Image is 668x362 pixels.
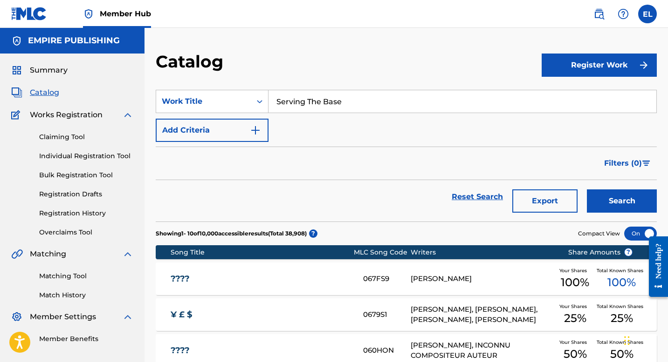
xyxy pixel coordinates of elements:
img: Matching [11,248,23,260]
img: expand [122,109,133,121]
a: Member Benefits [39,334,133,344]
span: Filters ( 0 ) [604,158,642,169]
span: 100 % [607,274,636,291]
img: Works Registration [11,109,23,121]
span: Works Registration [30,109,103,121]
span: Member Hub [100,8,151,19]
span: Total Known Shares [597,267,647,274]
img: Accounts [11,35,22,47]
h5: EMPIRE PUBLISHING [28,35,120,46]
a: Matching Tool [39,271,133,281]
div: Work Title [162,96,246,107]
img: expand [122,248,133,260]
span: Member Settings [30,311,96,322]
span: ? [309,229,317,238]
div: User Menu [638,5,657,23]
div: Help [614,5,633,23]
a: CatalogCatalog [11,87,59,98]
a: Individual Registration Tool [39,151,133,161]
span: Matching [30,248,66,260]
div: Writers [411,248,553,257]
span: Total Known Shares [597,339,647,346]
a: Match History [39,290,133,300]
a: Overclaims Tool [39,228,133,237]
img: filter [642,161,650,166]
img: Top Rightsholder [83,8,94,20]
span: Summary [30,65,68,76]
div: Song Title [171,248,353,257]
span: Your Shares [559,303,591,310]
a: Public Search [590,5,608,23]
div: 0679S1 [363,309,411,320]
span: 25 % [564,310,586,327]
a: ???? [171,274,351,284]
img: MLC Logo [11,7,47,20]
div: MLC Song Code [354,248,411,257]
span: ? [625,248,632,256]
button: Filters (0) [599,152,657,175]
a: Reset Search [447,187,508,207]
img: Member Settings [11,311,22,322]
img: 9d2ae6d4665cec9f34b9.svg [250,125,261,136]
img: Catalog [11,87,22,98]
img: help [618,8,629,20]
div: [PERSON_NAME], INCONNU COMPOSITEUR AUTEUR [411,340,553,361]
span: Your Shares [559,267,591,274]
button: Export [512,189,578,213]
img: search [593,8,605,20]
div: 060HON [363,345,411,356]
span: Share Amounts [568,248,633,257]
span: Catalog [30,87,59,98]
img: expand [122,311,133,322]
h2: Catalog [156,51,228,72]
a: Registration Drafts [39,189,133,199]
span: 25 % [611,310,633,327]
span: 100 % [561,274,589,291]
a: Bulk Registration Tool [39,170,133,180]
p: Showing 1 - 10 of 10,000 accessible results (Total 38,908 ) [156,229,307,238]
a: SummarySummary [11,65,68,76]
span: Compact View [578,229,620,238]
a: ???? [171,345,351,356]
span: Total Known Shares [597,303,647,310]
button: Add Criteria [156,119,269,142]
button: Search [587,189,657,213]
div: [PERSON_NAME] [411,274,553,284]
iframe: Chat Widget [621,317,668,362]
div: [PERSON_NAME], [PERSON_NAME], [PERSON_NAME], [PERSON_NAME] [411,304,553,325]
img: f7272a7cc735f4ea7f67.svg [638,60,649,71]
span: Your Shares [559,339,591,346]
a: Registration History [39,208,133,218]
form: Search Form [156,90,657,221]
img: Summary [11,65,22,76]
div: Drag [624,327,630,355]
a: Claiming Tool [39,132,133,142]
iframe: Resource Center [642,229,668,304]
button: Register Work [542,54,657,77]
a: ¥ £ $ [171,309,351,320]
div: 067FS9 [363,274,411,284]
